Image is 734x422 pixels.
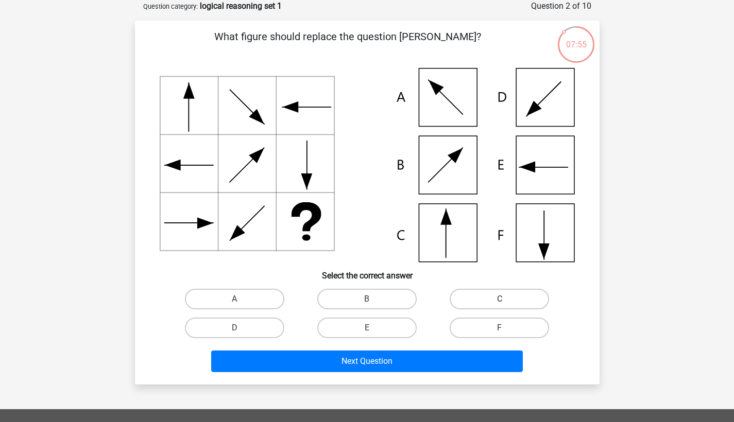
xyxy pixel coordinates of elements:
label: F [450,318,549,338]
div: 07:55 [557,25,595,51]
label: E [317,318,417,338]
label: A [185,289,284,309]
button: Next Question [211,350,523,372]
label: B [317,289,417,309]
strong: logical reasoning set 1 [200,1,282,11]
label: C [450,289,549,309]
label: D [185,318,284,338]
p: What figure should replace the question [PERSON_NAME]? [151,29,544,60]
h6: Select the correct answer [151,262,583,280]
small: Question category: [143,3,198,10]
